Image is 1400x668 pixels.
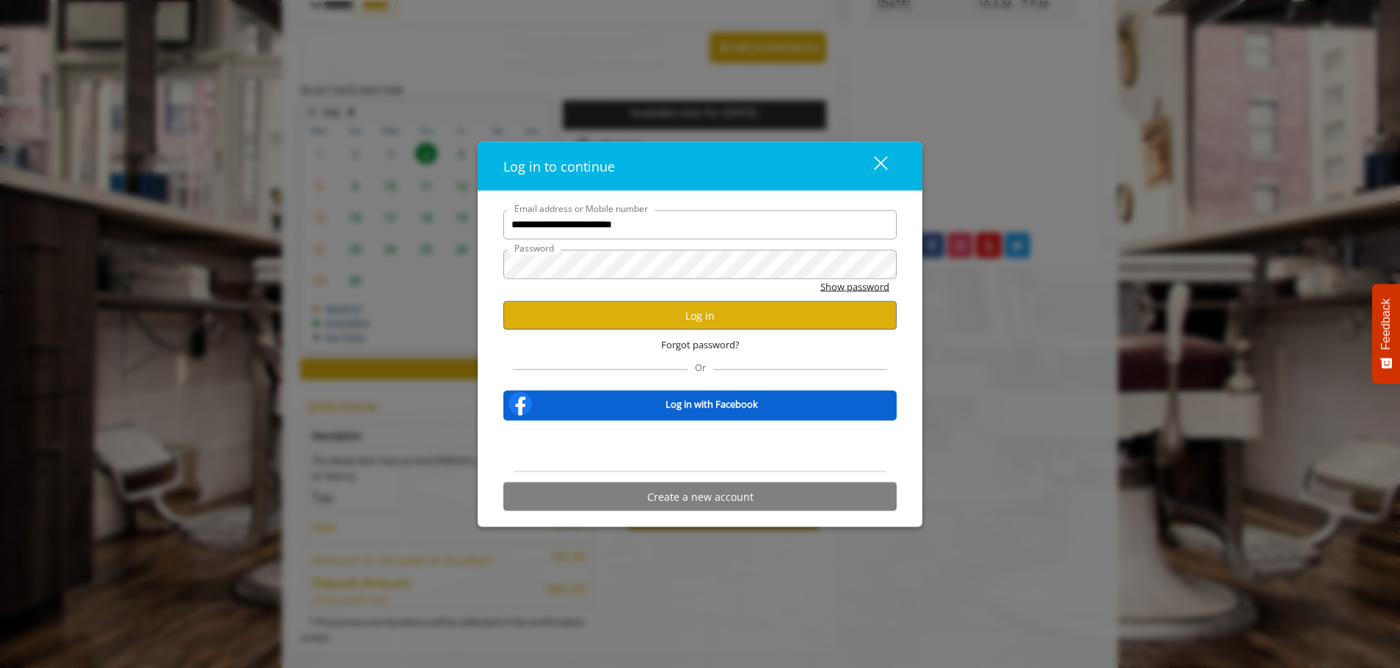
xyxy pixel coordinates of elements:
[503,301,897,330] button: Log in
[688,361,713,374] span: Or
[503,482,897,511] button: Create a new account
[1379,298,1393,350] span: Feedback
[506,389,535,419] img: facebook-logo
[507,201,655,215] label: Email address or Mobile number
[1372,284,1400,383] button: Feedback - Show survey
[626,430,775,463] iframe: Sign in with Google Button
[857,155,886,177] div: close dialog
[507,241,561,254] label: Password
[503,210,897,239] input: Email address or Mobile number
[820,279,889,294] button: Show password
[666,396,758,411] b: Log in with Facebook
[847,151,897,181] button: close dialog
[503,157,615,175] span: Log in to continue
[503,249,897,279] input: Password
[661,337,740,353] span: Forgot password?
